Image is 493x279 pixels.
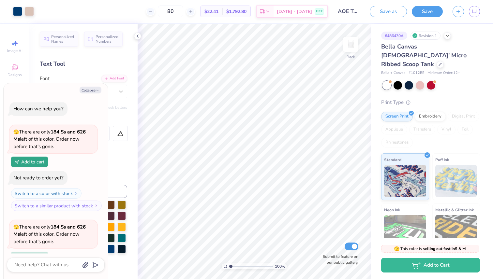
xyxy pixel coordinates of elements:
img: Puff Ink [435,165,477,197]
div: Rhinestones [381,138,413,147]
span: 🫣 [13,224,19,230]
div: Transfers [409,125,435,134]
img: Switch to a similar product with stock [94,204,98,208]
div: How can we help you? [13,105,64,112]
span: Minimum Order: 12 + [427,70,460,76]
span: There are only left of this color. Order now before that's gone. [13,129,86,150]
span: Neon Ink [384,206,400,213]
button: Switch to a similar product with stock [11,201,102,211]
div: Text Tool [40,60,127,68]
button: Save [412,6,443,17]
img: Neon Ink [384,215,426,247]
button: Switch to a color with stock [11,188,82,199]
span: $22.41 [204,8,218,15]
div: Add Font [101,75,127,82]
input: – – [158,6,183,17]
span: This color is . [394,246,467,252]
img: Standard [384,165,426,197]
div: Applique [381,125,407,134]
span: Puff Ink [435,156,449,163]
span: 100 % [275,263,285,269]
label: Submit to feature on our public gallery. [319,254,358,265]
img: Metallic & Glitter Ink [435,215,477,247]
img: Add to cart [15,160,19,164]
input: Untitled Design [333,5,365,18]
div: Not ready to order yet? [13,174,64,181]
strong: selling out fast in S & M [423,246,466,251]
div: Digital Print [448,112,479,121]
div: Print Type [381,99,480,106]
span: $1,792.80 [226,8,246,15]
div: Vinyl [437,125,456,134]
button: Add to Cart [381,258,480,272]
span: Personalized Names [51,35,74,44]
span: Image AI [7,48,22,53]
div: Back [347,54,355,60]
a: LJ [469,6,480,17]
button: Save as [370,6,407,17]
span: Bella Canvas [DEMOGRAPHIC_DATA]' Micro Ribbed Scoop Tank [381,43,467,68]
span: Personalized Numbers [96,35,119,44]
div: Screen Print [381,112,413,121]
span: Bella + Canvas [381,70,405,76]
div: Revision 1 [411,32,441,40]
span: Designs [7,72,22,77]
div: Embroidery [415,112,446,121]
button: Add to cart [11,157,48,167]
span: # 1012BE [409,70,424,76]
span: [DATE] - [DATE] [277,8,312,15]
span: 🫣 [13,129,19,135]
button: Collapse [80,87,101,93]
button: Add to cart [11,252,48,262]
img: Switch to a color with stock [74,191,78,195]
span: 🫣 [394,246,399,252]
span: Standard [384,156,401,163]
span: LJ [472,8,477,15]
span: FREE [316,9,323,14]
div: Foil [457,125,473,134]
img: Back [344,38,357,51]
label: Font [40,75,50,82]
div: # 486430A [381,32,407,40]
span: There are only left of this color. Order now before that's gone. [13,224,86,245]
span: Metallic & Glitter Ink [435,206,474,213]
